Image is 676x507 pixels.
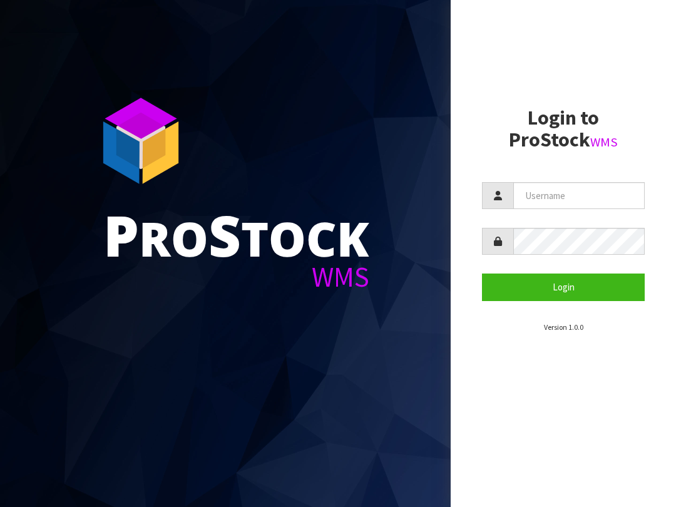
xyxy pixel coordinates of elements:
div: WMS [103,263,369,291]
input: Username [513,182,645,209]
img: ProStock Cube [94,94,188,188]
span: S [208,197,241,273]
div: ro tock [103,207,369,263]
h2: Login to ProStock [482,107,645,151]
span: P [103,197,139,273]
small: Version 1.0.0 [544,322,583,332]
small: WMS [590,134,618,150]
button: Login [482,274,645,300]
